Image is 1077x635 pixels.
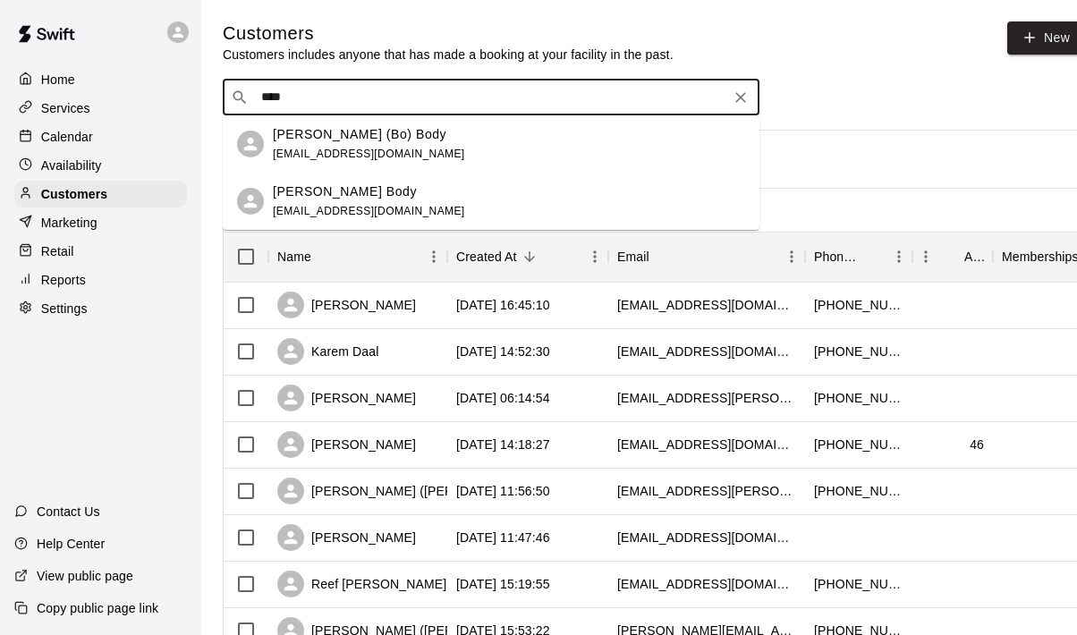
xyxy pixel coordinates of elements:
[886,243,912,270] button: Menu
[14,95,187,122] a: Services
[617,296,796,314] div: cfpowersoftball@gmail.com
[814,296,903,314] div: +13213560345
[41,300,88,317] p: Settings
[237,131,264,157] div: Charles (Bo) Body
[273,125,446,144] p: [PERSON_NAME] (Bo) Body
[861,244,886,269] button: Sort
[456,232,517,282] div: Created At
[37,535,105,553] p: Help Center
[814,482,903,500] div: +13215449095
[37,503,100,521] p: Contact Us
[223,46,674,63] p: Customers includes anyone that has made a booking at your facility in the past.
[617,482,796,500] div: laurenh.olson@gmail.com
[273,182,417,201] p: [PERSON_NAME] Body
[517,244,542,269] button: Sort
[912,243,939,270] button: Menu
[805,232,912,282] div: Phone Number
[14,123,187,150] a: Calendar
[14,152,187,179] a: Availability
[814,389,903,407] div: +16267107500
[939,244,964,269] button: Sort
[456,296,550,314] div: 2025-09-18 16:45:10
[14,238,187,265] a: Retail
[964,232,984,282] div: Age
[14,209,187,236] a: Marketing
[970,436,984,453] div: 46
[41,271,86,289] p: Reports
[277,292,416,318] div: [PERSON_NAME]
[311,244,336,269] button: Sort
[456,389,550,407] div: 2025-09-13 06:14:54
[37,599,158,617] p: Copy public page link
[728,85,753,110] button: Clear
[617,232,649,282] div: Email
[41,157,102,174] p: Availability
[41,71,75,89] p: Home
[277,431,416,458] div: [PERSON_NAME]
[456,436,550,453] div: 2025-09-12 14:18:27
[14,267,187,293] a: Reports
[14,66,187,93] a: Home
[277,338,378,365] div: Karem Daal
[277,571,446,597] div: Reef [PERSON_NAME]
[814,343,903,360] div: +13053010098
[456,343,550,360] div: 2025-09-18 14:52:30
[447,232,608,282] div: Created At
[277,232,311,282] div: Name
[617,436,796,453] div: jdr413@gmail.com
[273,205,465,217] span: [EMAIL_ADDRESS][DOMAIN_NAME]
[456,482,550,500] div: 2025-09-12 11:56:50
[223,21,674,46] h5: Customers
[617,343,796,360] div: karemdaalrealtor@gmail.com
[778,243,805,270] button: Menu
[268,232,447,282] div: Name
[277,524,416,551] div: [PERSON_NAME]
[237,188,264,215] div: Bleau Body
[814,575,903,593] div: +13214402835
[41,242,74,260] p: Retail
[14,181,187,207] a: Customers
[456,529,550,546] div: 2025-09-12 11:47:46
[814,232,861,282] div: Phone Number
[617,575,796,593] div: rvankuren2025@my.fit.edu
[14,295,187,322] a: Settings
[912,232,993,282] div: Age
[814,436,903,453] div: +16079728662
[581,243,608,270] button: Menu
[617,529,796,546] div: aking83@gmail.com
[617,389,796,407] div: jen.l.mellinger@gmail.com
[41,185,107,203] p: Customers
[420,243,447,270] button: Menu
[41,99,90,117] p: Services
[41,214,98,232] p: Marketing
[608,232,805,282] div: Email
[277,478,641,504] div: [PERSON_NAME] ([PERSON_NAME]) [PERSON_NAME]
[41,128,93,146] p: Calendar
[456,575,550,593] div: 2025-09-11 15:19:55
[37,567,133,585] p: View public page
[649,244,674,269] button: Sort
[223,80,759,115] div: Search customers by name or email
[277,385,416,411] div: [PERSON_NAME]
[273,148,465,160] span: [EMAIL_ADDRESS][DOMAIN_NAME]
